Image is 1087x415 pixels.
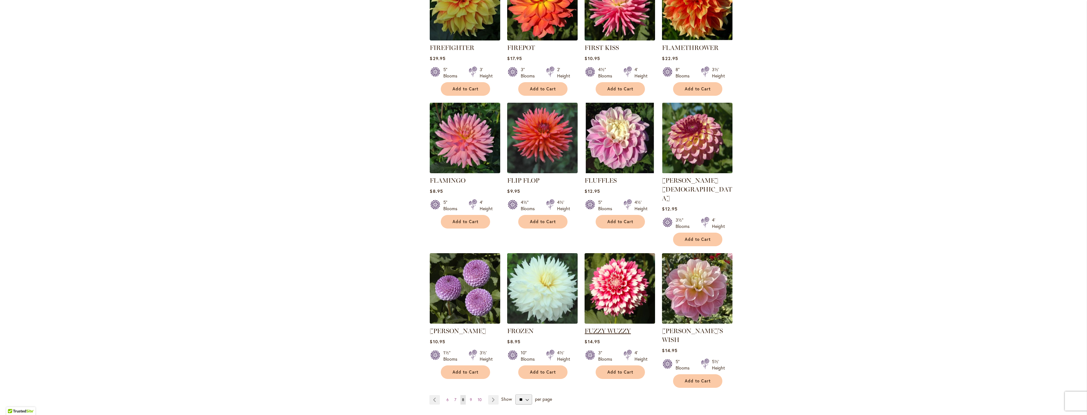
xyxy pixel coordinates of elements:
a: [PERSON_NAME] [430,327,486,335]
a: FIREFIGHTER [430,44,474,52]
a: Gabbie's Wish [662,319,732,325]
a: FLIP FLOP [507,168,578,174]
img: Frozen [507,253,578,324]
a: FLAMINGO [430,177,465,184]
a: FLAMINGO [430,168,500,174]
a: FIRST KISS [585,44,619,52]
button: Add to Cart [673,233,722,246]
button: Add to Cart [596,82,645,96]
div: 3" Blooms [521,66,538,79]
div: 4' Height [712,217,725,229]
a: FLUFFLES [585,168,655,174]
a: Foxy Lady [662,168,732,174]
div: 3½" Blooms [676,217,693,229]
span: $8.95 [430,188,443,194]
img: FLIP FLOP [507,103,578,173]
div: 5" Blooms [598,199,616,212]
button: Add to Cart [518,365,568,379]
a: Frozen [507,319,578,325]
span: Add to Cart [607,219,633,224]
div: 5½' Height [712,358,725,371]
a: [PERSON_NAME]'S WISH [662,327,723,344]
a: FIREFIGHTER [430,36,500,42]
span: $10.95 [585,55,600,61]
span: 7 [454,397,456,402]
img: Foxy Lady [662,103,732,173]
div: 10" Blooms [521,350,538,362]
span: 8 [462,397,464,402]
button: Add to Cart [673,374,722,388]
div: 8" Blooms [676,66,693,79]
img: Gabbie's Wish [662,253,732,324]
button: Add to Cart [518,82,568,96]
a: FLUFFLES [585,177,617,184]
span: Add to Cart [607,86,633,92]
div: 4½' Height [635,199,647,212]
a: FIREPOT [507,36,578,42]
span: 6 [446,397,449,402]
div: 4' Height [480,199,493,212]
span: $14.95 [662,347,677,353]
a: 6 [445,395,450,405]
a: FLAMETHROWER [662,36,732,42]
span: $12.95 [662,206,677,212]
a: 7 [453,395,458,405]
button: Add to Cart [441,82,490,96]
a: 9 [468,395,474,405]
div: 4' Height [635,66,647,79]
button: Add to Cart [441,365,490,379]
span: Add to Cart [452,219,478,224]
span: $8.95 [507,339,520,345]
span: Add to Cart [685,86,711,92]
img: FUZZY WUZZY [585,253,655,324]
span: Add to Cart [530,369,556,375]
div: 5" Blooms [443,199,461,212]
span: $14.95 [585,339,600,345]
div: 3½' Height [480,350,493,362]
span: $29.95 [430,55,445,61]
a: FLAMETHROWER [662,44,719,52]
button: Add to Cart [596,215,645,229]
div: 5" Blooms [443,66,461,79]
a: [PERSON_NAME][DEMOGRAPHIC_DATA] [662,177,732,202]
span: $12.95 [585,188,600,194]
div: 3½' Height [712,66,725,79]
div: 4½' Height [557,350,570,362]
span: Add to Cart [530,219,556,224]
a: FRANK HOLMES [430,319,500,325]
div: 4' Height [635,350,647,362]
a: 10 [476,395,483,405]
img: FLAMINGO [430,103,500,173]
div: 4½" Blooms [521,199,538,212]
span: Add to Cart [452,86,478,92]
button: Add to Cart [441,215,490,229]
div: 4½" Blooms [598,66,616,79]
div: 2' Height [557,66,570,79]
span: Add to Cart [452,369,478,375]
button: Add to Cart [596,365,645,379]
button: Add to Cart [673,82,722,96]
span: Add to Cart [530,86,556,92]
span: $10.95 [430,339,445,345]
span: $17.95 [507,55,522,61]
span: $9.95 [507,188,520,194]
span: 10 [478,397,482,402]
button: Add to Cart [518,215,568,229]
span: Add to Cart [607,369,633,375]
span: Add to Cart [685,237,711,242]
a: FIREPOT [507,44,535,52]
div: 3" Blooms [598,350,616,362]
a: FLIP FLOP [507,177,539,184]
a: FIRST KISS [585,36,655,42]
iframe: Launch Accessibility Center [5,393,22,410]
span: Show [501,396,512,402]
span: $22.95 [662,55,678,61]
img: FRANK HOLMES [430,253,500,324]
span: 9 [470,397,472,402]
div: 3' Height [480,66,493,79]
img: FLUFFLES [585,103,655,173]
span: Add to Cart [685,378,711,384]
a: FROZEN [507,327,534,335]
div: 5" Blooms [676,358,693,371]
span: per page [535,396,552,402]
